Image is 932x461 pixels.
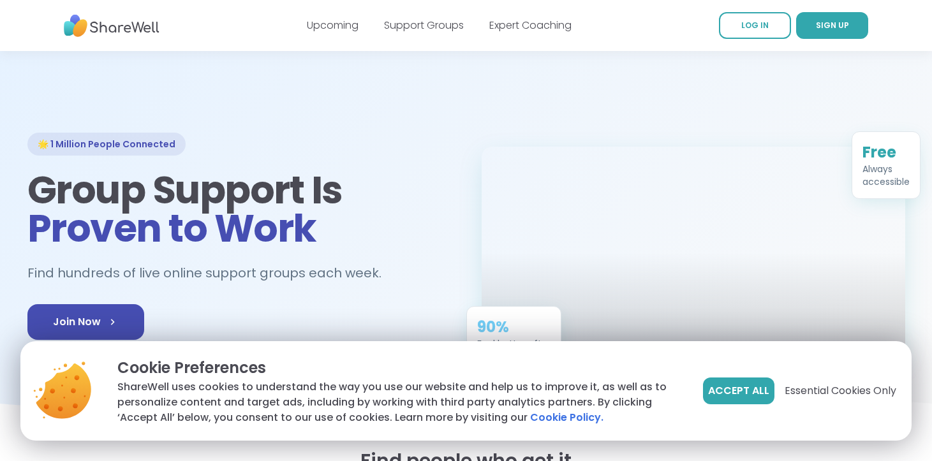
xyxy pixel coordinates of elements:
[703,377,774,404] button: Accept All
[27,263,395,284] h2: Find hundreds of live online support groups each week.
[708,383,769,399] span: Accept All
[27,304,144,340] a: Join Now
[785,383,896,399] span: Essential Cookies Only
[117,356,683,379] p: Cookie Preferences
[741,20,769,31] span: LOG IN
[307,18,359,33] a: Upcoming
[530,410,603,425] a: Cookie Policy.
[719,12,791,39] a: LOG IN
[117,379,683,425] p: ShareWell uses cookies to understand the way you use our website and help us to improve it, as we...
[796,12,868,39] a: SIGN UP
[64,8,159,43] img: ShareWell Nav Logo
[384,18,464,33] a: Support Groups
[27,201,316,255] span: Proven to Work
[27,133,186,156] div: 🌟 1 Million People Connected
[862,163,910,188] div: Always accessible
[477,317,551,337] div: 90%
[53,314,119,330] span: Join Now
[489,18,572,33] a: Expert Coaching
[862,142,910,163] div: Free
[816,20,849,31] span: SIGN UP
[477,337,551,363] div: Feel better after just one session
[27,171,451,247] h1: Group Support Is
